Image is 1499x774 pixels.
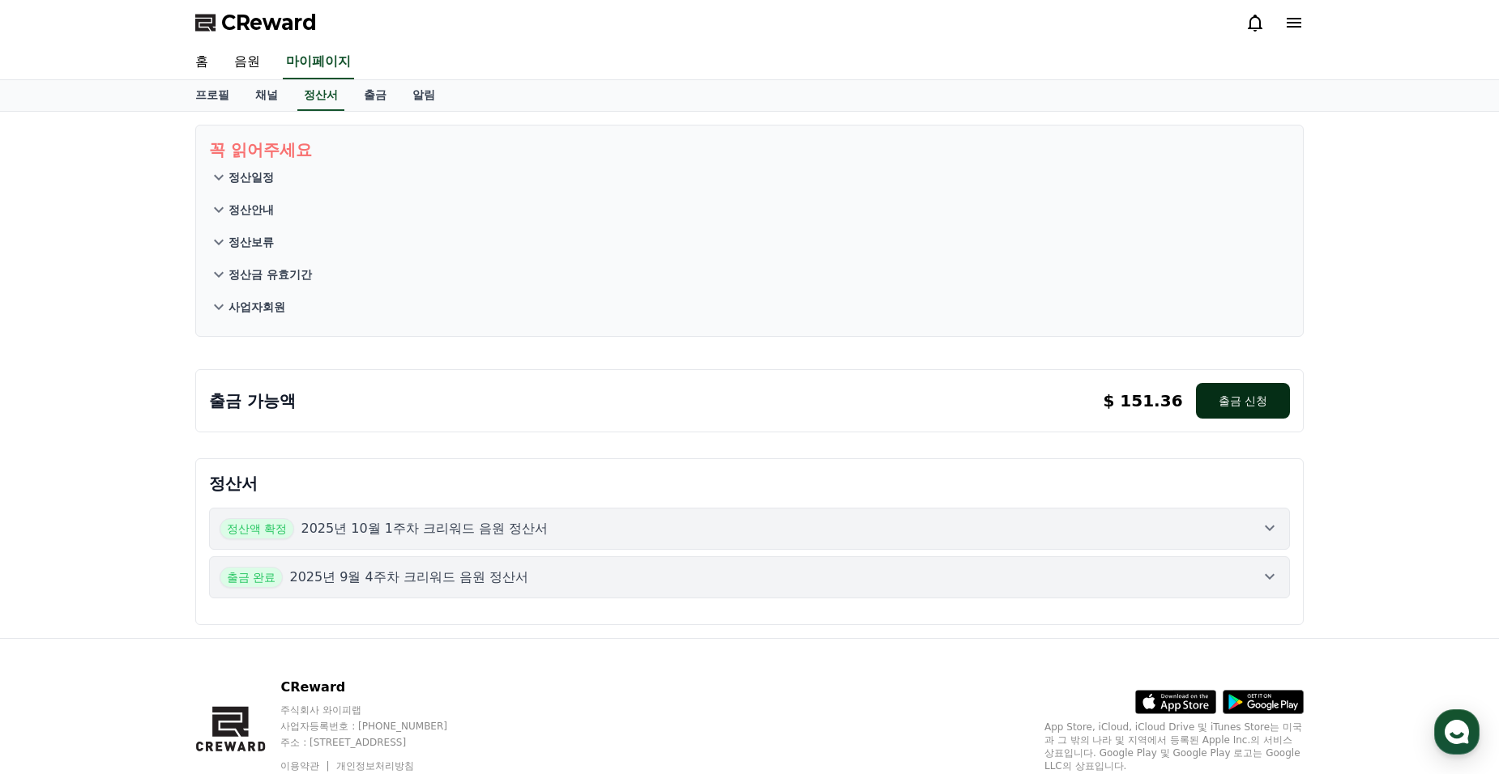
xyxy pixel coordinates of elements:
p: 출금 가능액 [209,389,296,412]
p: 2025년 10월 1주차 크리워드 음원 정산서 [301,519,548,538]
span: 홈 [51,538,61,551]
p: 사업자등록번호 : [PHONE_NUMBER] [280,720,478,733]
a: 정산서 [297,80,344,111]
button: 출금 완료 2025년 9월 4주차 크리워드 음원 정산서 [209,556,1290,598]
p: CReward [280,678,478,697]
span: 출금 완료 [220,567,283,588]
button: 출금 신청 [1196,383,1290,419]
span: 정산액 확정 [220,518,294,539]
button: 정산액 확정 2025년 10월 1주차 크리워드 음원 정산서 [209,508,1290,550]
button: 정산일정 [209,161,1290,193]
p: 꼭 읽어주세요 [209,138,1290,161]
p: 정산일정 [228,169,274,185]
a: 대화 [107,513,209,554]
p: 정산안내 [228,202,274,218]
button: 정산보류 [209,226,1290,258]
a: 이용약관 [280,760,331,772]
p: 정산보류 [228,234,274,250]
a: 출금 [351,80,399,111]
p: App Store, iCloud, iCloud Drive 및 iTunes Store는 미국과 그 밖의 나라 및 지역에서 등록된 Apple Inc.의 서비스 상표입니다. Goo... [1044,721,1304,772]
a: 프로필 [182,80,242,111]
a: 설정 [209,513,311,554]
span: 대화 [148,538,168,551]
p: 정산서 [209,472,1290,495]
p: 정산금 유효기간 [228,266,312,283]
a: 채널 [242,80,291,111]
button: 사업자회원 [209,291,1290,323]
p: $ 151.36 [1103,389,1182,412]
p: 사업자회원 [228,299,285,315]
a: 홈 [182,45,221,79]
a: 알림 [399,80,448,111]
span: 설정 [250,538,270,551]
a: 마이페이지 [283,45,354,79]
p: 주식회사 와이피랩 [280,704,478,717]
a: CReward [195,10,317,36]
a: 개인정보처리방침 [336,760,414,772]
p: 주소 : [STREET_ADDRESS] [280,736,478,749]
span: CReward [221,10,317,36]
button: 정산금 유효기간 [209,258,1290,291]
a: 음원 [221,45,273,79]
button: 정산안내 [209,193,1290,226]
a: 홈 [5,513,107,554]
p: 2025년 9월 4주차 크리워드 음원 정산서 [289,568,528,587]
